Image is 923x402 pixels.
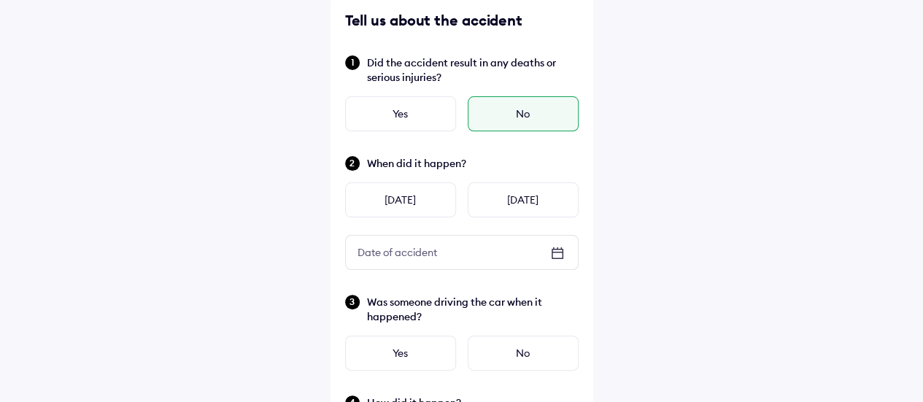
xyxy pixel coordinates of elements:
div: [DATE] [345,182,456,217]
div: Yes [345,96,456,131]
span: Did the accident result in any deaths or serious injuries? [367,55,579,85]
span: When did it happen? [367,156,579,171]
div: Yes [345,336,456,371]
div: No [468,96,579,131]
div: No [468,336,579,371]
div: Date of accident [346,239,449,266]
div: Tell us about the accident [345,10,579,31]
div: [DATE] [468,182,579,217]
span: Was someone driving the car when it happened? [367,295,579,324]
